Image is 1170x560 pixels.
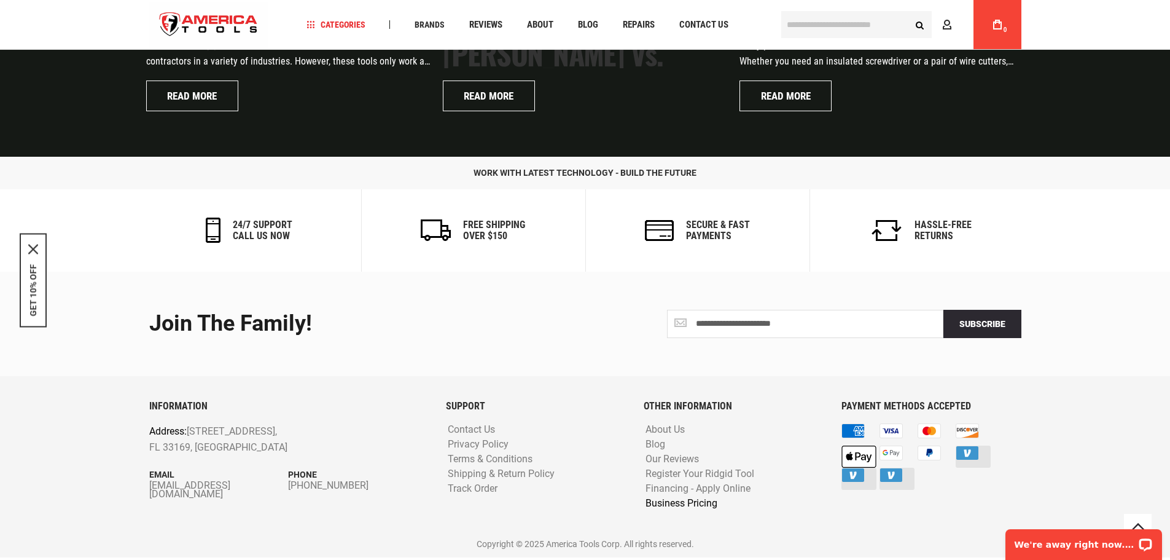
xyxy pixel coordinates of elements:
a: Register Your Ridgid Tool [642,468,757,480]
a: Brands [409,17,450,33]
h6: secure & fast payments [686,219,750,241]
button: GET 10% OFF [28,264,38,316]
h6: SUPPORT [446,401,625,412]
a: Track Order [445,483,501,495]
h6: 24/7 support call us now [233,219,292,241]
a: Blog [642,439,668,451]
a: Privacy Policy [445,439,512,451]
a: [PHONE_NUMBER] [288,481,427,490]
a: Read more [739,81,832,111]
p: Email [149,468,289,481]
img: America Tools [149,2,268,48]
a: Shipping & Return Policy [445,468,558,480]
p: can be a beneficial investment for contractors in a variety of industries. However, these tools o... [146,37,431,69]
span: 0 [1004,26,1007,33]
span: Address: [149,425,187,437]
h6: PAYMENT METHODS ACCEPTED [841,401,1021,412]
span: Reviews [469,20,502,30]
span: Categories [306,20,365,29]
svg: close icon [28,244,38,254]
p: Phone [288,468,427,481]
span: Repairs [623,20,655,30]
button: Close [28,244,38,254]
a: Repairs [617,17,660,33]
a: Reviews [464,17,508,33]
h6: OTHER INFORMATION [644,401,823,412]
h6: Hassle-Free Returns [915,219,972,241]
a: Our Reviews [642,454,702,465]
a: Contact Us [445,424,498,436]
iframe: LiveChat chat widget [997,521,1170,560]
a: About [521,17,559,33]
a: Read more [146,81,238,111]
p: [STREET_ADDRESS], FL 33169, [GEOGRAPHIC_DATA] [149,424,372,455]
a: Terms & Conditions [445,454,536,465]
span: Brands [415,20,445,29]
a: store logo [149,2,268,48]
button: Subscribe [943,310,1021,338]
span: Contact Us [679,20,728,30]
span: About [527,20,553,30]
a: Blog [572,17,604,33]
a: About Us [642,424,688,436]
a: Financing - Apply Online [642,483,754,495]
span: Blog [578,20,598,30]
div: Join the Family! [149,312,576,336]
p: Every professional electrician deserves tools that will last a lifetime. Whether you need an insu... [739,37,1024,69]
a: Categories [301,17,371,33]
h6: Free Shipping Over $150 [463,219,525,241]
span: Subscribe [959,319,1005,329]
a: [EMAIL_ADDRESS][DOMAIN_NAME] [149,481,289,499]
p: Copyright © 2025 America Tools Corp. All rights reserved. [149,537,1021,551]
a: Business Pricing [642,498,720,510]
h6: INFORMATION [149,401,427,412]
a: Read more [443,81,535,111]
button: Search [908,13,932,36]
a: Contact Us [674,17,734,33]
